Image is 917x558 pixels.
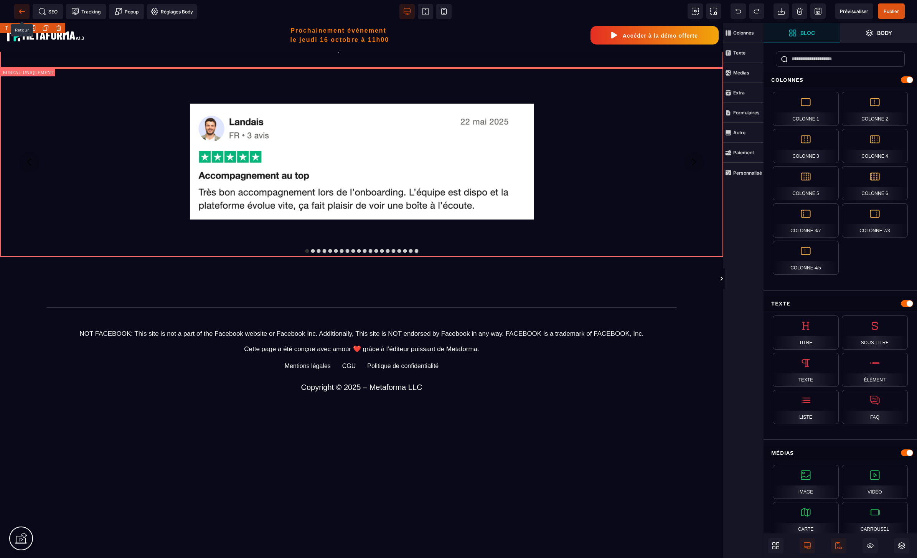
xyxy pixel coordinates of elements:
div: Vidéo [842,465,908,499]
text: Copyright © 2025 – Metaforma LLC [12,358,712,371]
button: Accéder à la démo offerte [590,3,719,21]
span: Médias [723,63,764,83]
strong: Autre [733,130,745,135]
span: Nettoyage [792,3,807,19]
span: Voir les composants [688,3,703,19]
div: Sous-titre [842,315,908,350]
div: Texte [764,297,917,311]
span: Capture d'écran [706,3,721,19]
div: Carrousel [842,502,908,536]
strong: Colonnes [733,30,754,36]
strong: Paiement [733,150,754,155]
div: Texte [773,353,839,387]
span: Importer [774,3,789,19]
span: Extra [723,83,764,103]
div: Colonne 3 [773,129,839,163]
div: Médias [764,446,917,460]
span: Retour [14,4,30,19]
div: Élément [842,353,908,387]
span: Réglages Body [151,8,193,15]
span: Ouvrir les calques [840,23,917,43]
span: Afficher le mobile [831,538,846,553]
span: Métadata SEO [33,4,63,19]
div: Mentions légales [285,340,331,347]
span: Personnalisé [723,163,764,183]
button: Diapositive suivante [684,129,704,149]
span: Voir mobile [436,4,452,19]
span: Ouvrir les blocs [764,23,840,43]
span: Popup [115,8,139,15]
div: Colonne 2 [842,92,908,126]
span: Autre [723,123,764,143]
div: Image [773,465,839,499]
strong: Médias [733,70,749,76]
span: Voir tablette [418,4,433,19]
strong: Extra [733,90,745,96]
strong: Formulaires [733,110,760,116]
strong: Personnalisé [733,170,762,176]
span: Colonnes [723,23,764,43]
span: Texte [723,43,764,63]
div: Colonne 6 [842,166,908,200]
span: Créer une alerte modale [109,4,144,19]
span: SEO [38,8,58,15]
div: Colonne 4 [842,129,908,163]
span: Paiement [723,143,764,163]
h2: Prochainement évènement le jeudi 16 octobre à 11h00 [89,3,590,21]
span: Enregistrer [810,3,826,19]
span: Tracking [71,8,101,15]
div: Politique de confidentialité [367,340,439,347]
strong: Body [877,30,892,36]
div: Colonne 1 [773,92,839,126]
div: FAQ [842,390,908,424]
div: Titre [773,315,839,350]
span: Code de suivi [66,4,106,19]
span: Rétablir [749,3,764,19]
span: Afficher les vues [764,267,771,291]
span: Masquer le bloc [863,538,878,553]
span: Formulaires [723,103,764,123]
span: Publier [884,8,899,14]
span: Prévisualiser [840,8,868,14]
span: Aperçu [835,3,873,19]
img: d590737c0167e70067d76a389b3a1e60_Capture_d%E2%80%99e%CC%81cran_2025-10-10_a%CC%80_15.57.12.png [190,81,534,196]
div: Carte [773,502,839,536]
text: Cette page a été conçue avec amour ❤️ grâce à l’éditeur puissant de Metaforma. [12,320,712,332]
div: Colonne 3/7 [773,203,839,238]
div: Colonnes [764,73,917,87]
div: Liste [773,390,839,424]
span: Afficher le desktop [800,538,815,553]
span: Ouvrir les calques [894,538,909,553]
span: Défaire [731,3,746,19]
text: NOT FACEBOOK: This site is not a part of the Facebook website or Facebook Inc. Additionally, This... [12,305,712,317]
strong: Bloc [800,30,815,36]
strong: Texte [733,50,745,56]
span: Enregistrer le contenu [878,3,905,19]
div: Colonne 5 [773,166,839,200]
div: Colonne 4/5 [773,241,839,275]
div: Colonne 7/3 [842,203,908,238]
i: *Et récupérer vos accès offerts [313,24,410,30]
button: Diapositive précédente [19,129,39,149]
span: Ouvrir les blocs [768,538,783,553]
div: CGU [342,340,356,347]
img: 8fa9e2e868b1947d56ac74b6bb2c0e33_logo-meta-v1-2.fcd3b35b.svg [7,4,87,21]
span: Favicon [147,4,197,19]
span: Voir bureau [399,4,415,19]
